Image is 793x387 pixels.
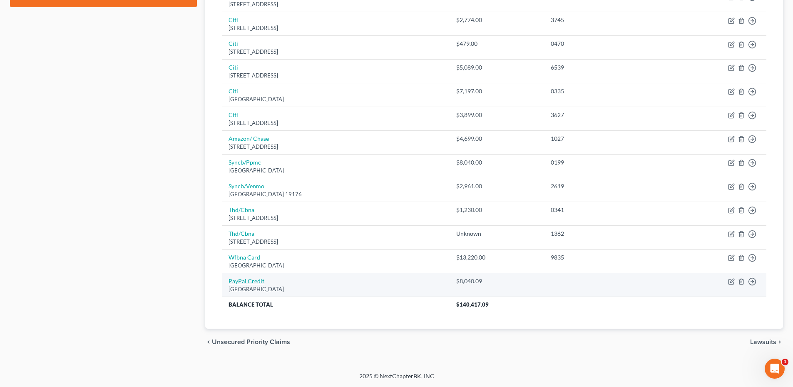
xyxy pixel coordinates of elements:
[456,158,537,167] div: $8,040.00
[229,285,443,293] div: [GEOGRAPHIC_DATA]
[456,87,537,95] div: $7,197.00
[456,230,537,238] div: Unknown
[456,253,537,262] div: $13,220.00
[229,40,238,47] a: Citi
[456,301,489,308] span: $140,417.09
[229,214,443,222] div: [STREET_ADDRESS]
[456,111,537,119] div: $3,899.00
[551,40,660,48] div: 0470
[205,339,212,345] i: chevron_left
[456,135,537,143] div: $4,699.00
[776,339,783,345] i: chevron_right
[229,72,443,80] div: [STREET_ADDRESS]
[229,119,443,127] div: [STREET_ADDRESS]
[229,111,238,118] a: Citi
[205,339,290,345] button: chevron_left Unsecured Priority Claims
[229,182,264,190] a: Syncb/Venmo
[229,238,443,246] div: [STREET_ADDRESS]
[229,230,254,237] a: Thd/Cbna
[229,277,264,285] a: PayPal Credit
[229,135,269,142] a: Amazon/ Chase
[551,253,660,262] div: 9835
[456,16,537,24] div: $2,774.00
[782,359,788,365] span: 1
[229,95,443,103] div: [GEOGRAPHIC_DATA]
[229,64,238,71] a: Citi
[551,182,660,190] div: 2619
[551,16,660,24] div: 3745
[456,206,537,214] div: $1,230.00
[229,190,443,198] div: [GEOGRAPHIC_DATA] 19176
[229,254,260,261] a: Wfbna Card
[551,111,660,119] div: 3627
[229,159,261,166] a: Syncb/Ppmc
[229,16,238,23] a: Citi
[456,182,537,190] div: $2,961.00
[551,158,660,167] div: 0199
[551,206,660,214] div: 0341
[229,167,443,175] div: [GEOGRAPHIC_DATA]
[229,0,443,8] div: [STREET_ADDRESS]
[212,339,290,345] span: Unsecured Priority Claims
[456,277,537,285] div: $8,040.09
[229,24,443,32] div: [STREET_ADDRESS]
[551,63,660,72] div: 6539
[229,87,238,95] a: Citi
[551,135,660,143] div: 1027
[229,143,443,151] div: [STREET_ADDRESS]
[229,48,443,56] div: [STREET_ADDRESS]
[456,40,537,48] div: $479.00
[159,372,634,387] div: 2025 © NextChapterBK, INC
[229,206,254,213] a: Thd/Cbna
[750,339,776,345] span: Lawsuits
[456,63,537,72] div: $5,089.00
[765,359,785,379] iframe: Intercom live chat
[229,262,443,270] div: [GEOGRAPHIC_DATA]
[551,230,660,238] div: 1362
[750,339,783,345] button: Lawsuits chevron_right
[551,87,660,95] div: 0335
[222,297,450,312] th: Balance Total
